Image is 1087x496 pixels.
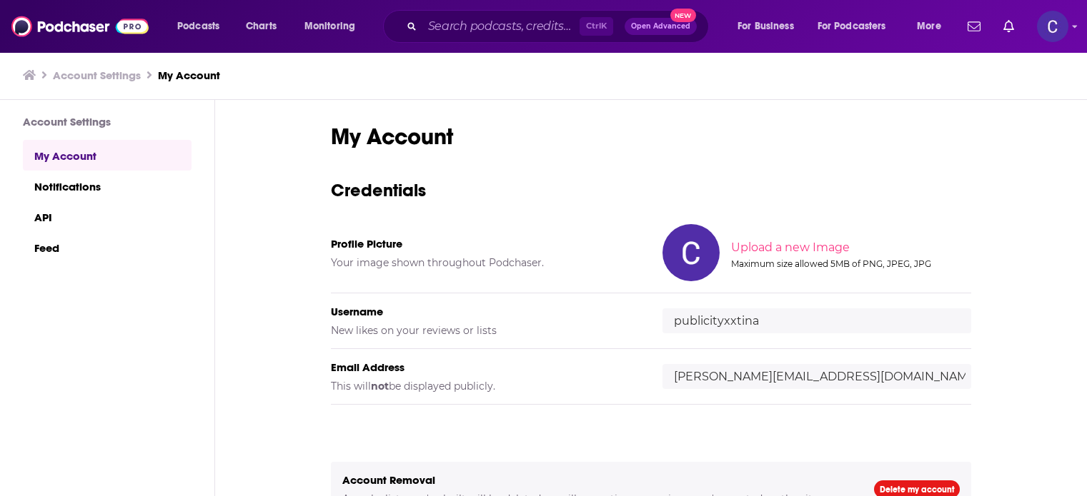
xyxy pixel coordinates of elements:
[625,18,697,35] button: Open AdvancedNew
[662,364,971,389] input: email
[53,69,141,82] a: Account Settings
[371,380,389,393] b: not
[167,15,238,38] button: open menu
[237,15,285,38] a: Charts
[580,17,613,36] span: Ctrl K
[331,380,640,393] h5: This will be displayed publicly.
[738,16,794,36] span: For Business
[342,473,851,487] h5: Account Removal
[1037,11,1068,42] span: Logged in as publicityxxtina
[294,15,374,38] button: open menu
[962,14,986,39] a: Show notifications dropdown
[23,115,192,128] h3: Account Settings
[331,256,640,269] h5: Your image shown throughout Podchaser.
[23,232,192,263] a: Feed
[331,305,640,318] h5: Username
[331,237,640,250] h5: Profile Picture
[331,123,971,151] h1: My Account
[998,14,1020,39] a: Show notifications dropdown
[917,16,941,36] span: More
[808,15,907,38] button: open menu
[23,140,192,171] a: My Account
[397,10,723,43] div: Search podcasts, credits, & more...
[731,258,968,269] div: Maximum size allowed 5MB of PNG, JPEG, JPG
[1037,11,1068,42] img: User Profile
[662,224,720,281] img: Your profile image
[818,16,886,36] span: For Podcasters
[728,15,812,38] button: open menu
[304,16,355,36] span: Monitoring
[331,324,640,337] h5: New likes on your reviews or lists
[907,15,959,38] button: open menu
[246,16,277,36] span: Charts
[631,23,690,30] span: Open Advanced
[331,360,640,374] h5: Email Address
[177,16,219,36] span: Podcasts
[670,9,696,22] span: New
[11,13,149,40] img: Podchaser - Follow, Share and Rate Podcasts
[422,15,580,38] input: Search podcasts, credits, & more...
[662,308,971,333] input: username
[23,171,192,201] a: Notifications
[23,201,192,232] a: API
[331,179,971,201] h3: Credentials
[158,69,220,82] a: My Account
[1037,11,1068,42] button: Show profile menu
